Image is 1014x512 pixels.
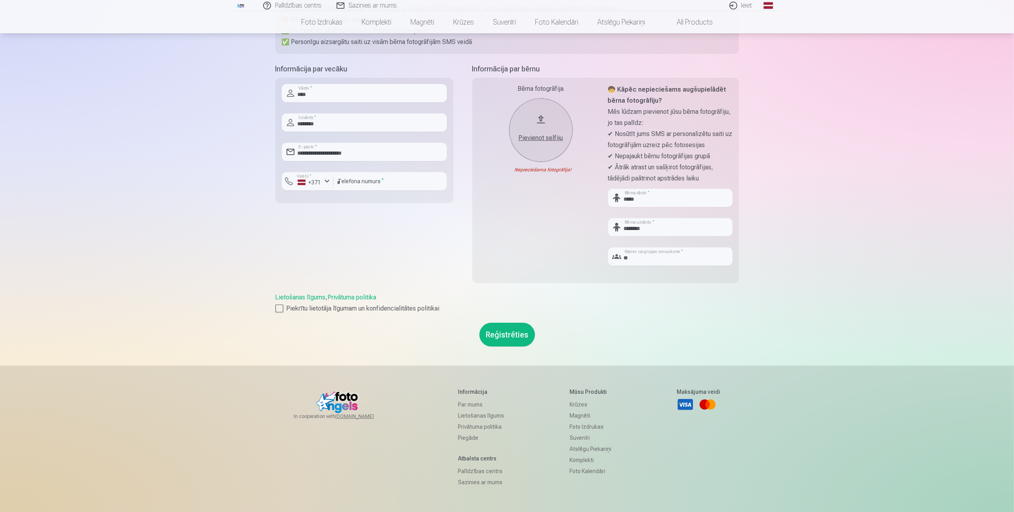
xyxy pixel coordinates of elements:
button: Pievienot selfiju [509,98,573,162]
a: Atslēgu piekariņi [570,443,611,454]
p: ✔ Nosūtīt jums SMS ar personalizētu saiti uz fotogrāfijām uzreiz pēc fotosesijas [608,128,733,151]
a: Visa [677,396,694,413]
a: [DOMAIN_NAME] [335,413,393,420]
div: Nepieciešama fotogrāfija! [479,167,603,173]
a: Foto kalendāri [570,466,611,477]
div: Pievienot selfiju [517,133,565,143]
button: Valsts*+371 [282,172,333,190]
a: Privātuma politika [458,421,504,432]
a: Piegāde [458,432,504,443]
a: Komplekti [570,454,611,466]
a: Foto izdrukas [292,11,352,33]
a: Komplekti [352,11,401,33]
p: ✔ Nepajaukt bērnu fotogrāfijas grupā [608,151,733,162]
a: Magnēti [401,11,444,33]
a: Krūzes [444,11,483,33]
a: Suvenīri [483,11,525,33]
h5: Maksājuma veidi [677,388,720,396]
div: , [275,293,739,313]
a: Suvenīri [570,432,611,443]
div: Bērna fotogrāfija [479,84,603,94]
strong: 🧒 Kāpēc nepieciešams augšupielādēt bērna fotogrāfiju? [608,86,726,104]
h5: Mūsu produkti [570,388,611,396]
h5: Informācija [458,388,504,396]
a: Foto kalendāri [525,11,588,33]
h5: Informācija par bērnu [472,63,739,75]
a: Par mums [458,399,504,410]
p: ✅ Personīgu aizsargātu saiti uz visām bērna fotogrāfijām SMS veidā [282,36,733,48]
h5: Atbalsta centrs [458,454,504,462]
a: All products [654,11,722,33]
img: /fa1 [237,3,245,8]
h5: Informācija par vecāku [275,63,453,75]
label: Piekrītu lietotāja līgumam un konfidencialitātes politikai [275,304,739,313]
a: Sazinies ar mums [458,477,504,488]
p: ✔ Ātrāk atrast un sašķirot fotogrāfijas, tādējādi paātrinot apstrādes laiku [608,162,733,184]
a: Lietošanas līgums [275,293,326,301]
label: Valsts [294,173,314,179]
a: Mastercard [699,396,716,413]
a: Magnēti [570,410,611,421]
a: Lietošanas līgums [458,410,504,421]
a: Foto izdrukas [570,421,611,432]
div: +371 [298,178,321,186]
button: Reģistrēties [479,323,535,347]
a: Palīdzības centrs [458,466,504,477]
a: Privātuma politika [328,293,377,301]
span: In cooperation with [294,413,393,420]
p: Mēs lūdzam pievienot jūsu bērna fotogrāfiju, jo tas palīdz: [608,106,733,128]
a: Krūzes [570,399,611,410]
a: Atslēgu piekariņi [588,11,654,33]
